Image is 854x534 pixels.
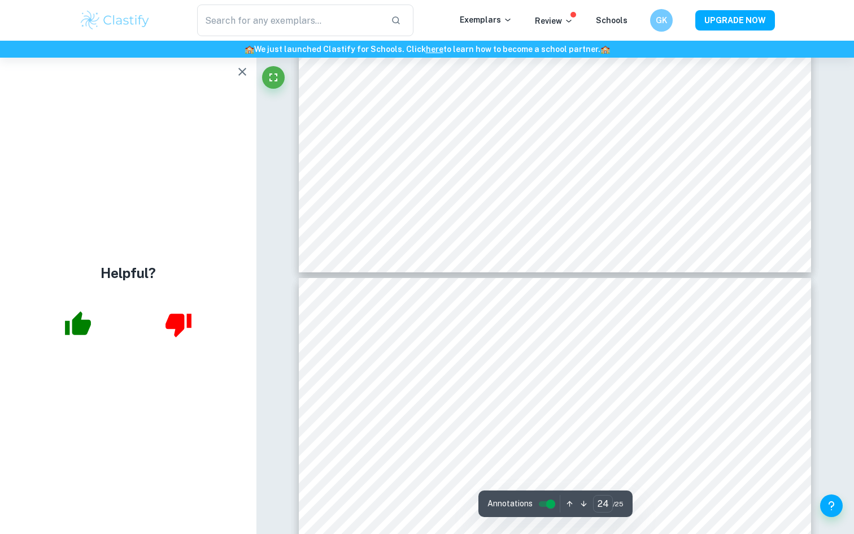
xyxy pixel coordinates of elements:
[650,9,673,32] button: GK
[262,66,285,89] button: Fullscreen
[655,14,668,27] h6: GK
[487,498,533,510] span: Annotations
[197,5,382,36] input: Search for any exemplars...
[820,494,843,517] button: Help and Feedback
[245,45,254,54] span: 🏫
[2,43,852,55] h6: We just launched Clastify for Schools. Click to learn how to become a school partner.
[600,45,610,54] span: 🏫
[596,16,628,25] a: Schools
[426,45,443,54] a: here
[79,9,151,32] img: Clastify logo
[535,15,573,27] p: Review
[460,14,512,26] p: Exemplars
[695,10,775,31] button: UPGRADE NOW
[101,263,156,283] h4: Helpful?
[613,499,624,509] span: / 25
